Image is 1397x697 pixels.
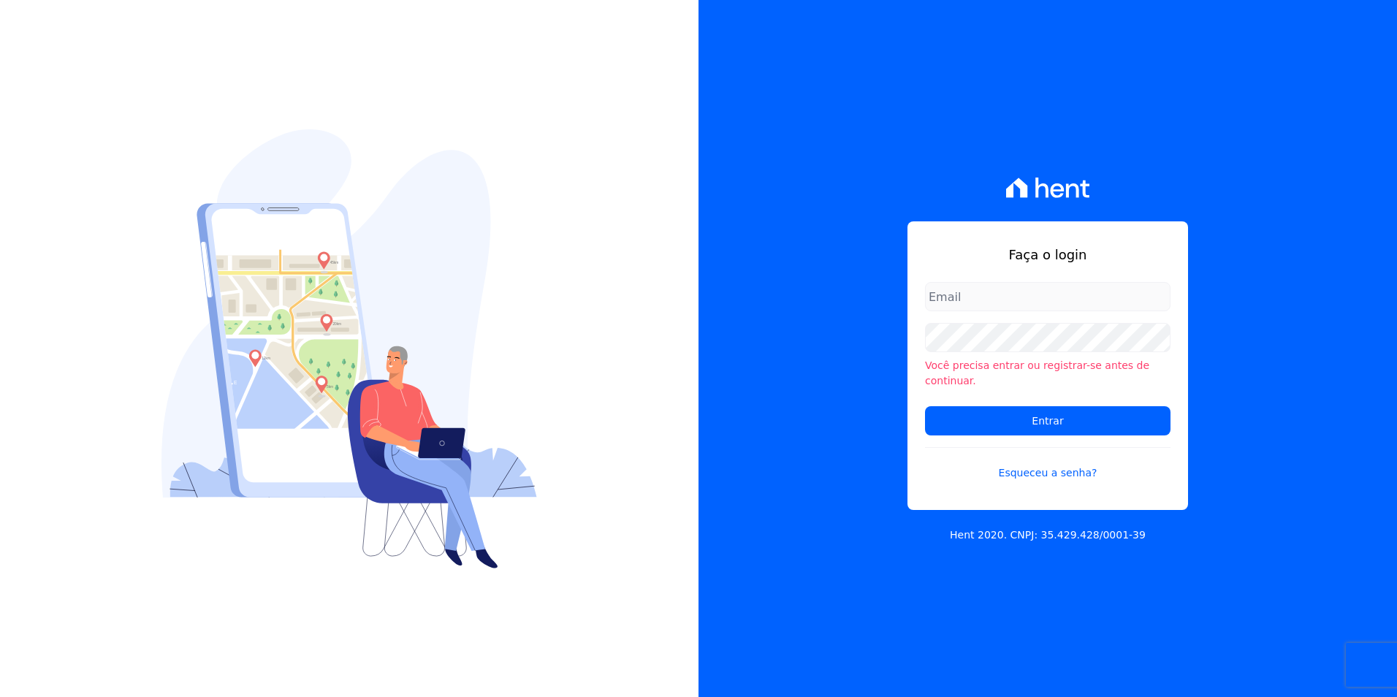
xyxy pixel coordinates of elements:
[925,358,1170,389] li: Você precisa entrar ou registrar-se antes de continuar.
[925,282,1170,311] input: Email
[925,245,1170,264] h1: Faça o login
[161,129,537,568] img: Login
[950,527,1146,543] p: Hent 2020. CNPJ: 35.429.428/0001-39
[925,447,1170,481] a: Esqueceu a senha?
[925,406,1170,435] input: Entrar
